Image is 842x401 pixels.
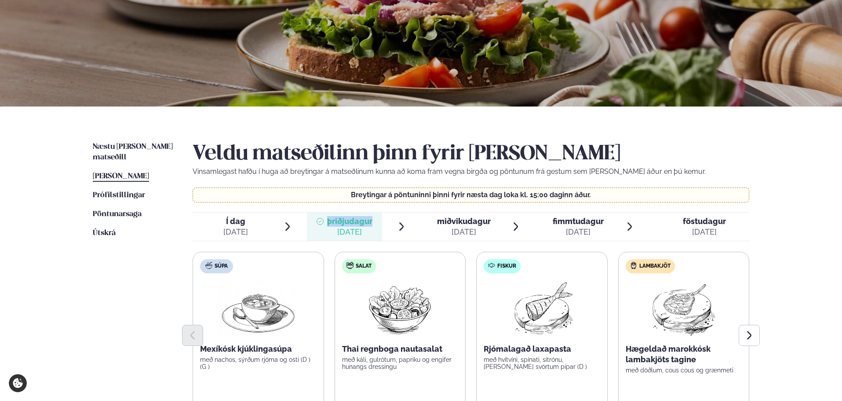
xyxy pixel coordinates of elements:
p: með nachos, sýrðum rjóma og osti (D ) (G ) [200,356,317,370]
span: Prófílstillingar [93,191,145,199]
button: Next slide [739,325,760,346]
p: Hægeldað marokkósk lambakjöts tagine [626,344,742,365]
span: Næstu [PERSON_NAME] matseðill [93,143,173,161]
p: Mexíkósk kjúklingasúpa [200,344,317,354]
p: með káli, gulrótum, papriku og engifer hunangs dressingu [342,356,459,370]
p: Vinsamlegast hafðu í huga að breytingar á matseðlinum kunna að koma fram vegna birgða og pöntunum... [193,166,749,177]
span: miðvikudagur [437,217,491,226]
img: fish.svg [488,262,495,269]
a: [PERSON_NAME] [93,171,149,182]
p: Breytingar á pöntuninni þinni fyrir næsta dag loka kl. 15:00 daginn áður. [202,191,740,199]
a: Prófílstillingar [93,190,145,201]
p: Rjómalagað laxapasta [484,344,600,354]
div: [DATE] [553,227,604,237]
img: salad.svg [346,262,354,269]
a: Næstu [PERSON_NAME] matseðill [93,142,175,163]
span: fimmtudagur [553,217,604,226]
span: þriðjudagur [327,217,372,226]
span: Í dag [223,216,248,227]
span: [PERSON_NAME] [93,173,149,180]
img: Soup.png [219,280,297,337]
img: Lamb-Meat.png [645,280,722,337]
a: Cookie settings [9,374,27,392]
span: Salat [356,263,372,270]
img: Salad.png [361,280,439,337]
div: [DATE] [327,227,372,237]
div: [DATE] [683,227,726,237]
img: Fish.png [503,280,581,337]
span: föstudagur [683,217,726,226]
p: Thai regnboga nautasalat [342,344,459,354]
span: Fiskur [497,263,516,270]
p: með döðlum, cous cous og grænmeti [626,367,742,374]
p: með hvítvíni, spínati, sítrónu, [PERSON_NAME] svörtum pipar (D ) [484,356,600,370]
span: Lambakjöt [639,263,671,270]
h2: Veldu matseðilinn þinn fyrir [PERSON_NAME] [193,142,749,166]
a: Pöntunarsaga [93,209,142,220]
span: Útskrá [93,229,116,237]
button: Previous slide [182,325,203,346]
div: [DATE] [437,227,491,237]
a: Útskrá [93,228,116,239]
div: [DATE] [223,227,248,237]
span: Súpa [215,263,228,270]
img: soup.svg [205,262,212,269]
span: Pöntunarsaga [93,210,142,218]
img: Lamb.svg [630,262,637,269]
